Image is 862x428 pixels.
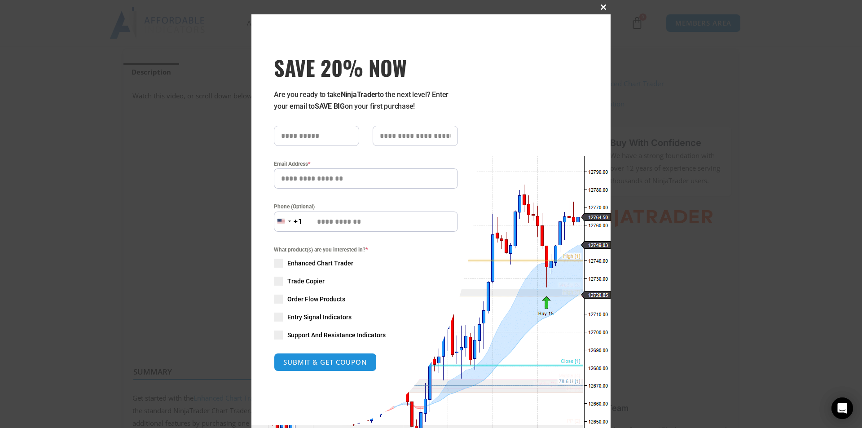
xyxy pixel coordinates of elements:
[294,216,303,228] div: +1
[274,202,458,211] label: Phone (Optional)
[287,259,353,268] span: Enhanced Chart Trader
[287,295,345,304] span: Order Flow Products
[274,259,458,268] label: Enhanced Chart Trader
[274,212,303,232] button: Selected country
[341,90,378,99] strong: NinjaTrader
[274,89,458,112] p: Are you ready to take to the next level? Enter your email to on your first purchase!
[831,397,853,419] div: Open Intercom Messenger
[274,313,458,322] label: Entry Signal Indicators
[274,277,458,286] label: Trade Copier
[274,55,458,80] span: SAVE 20% NOW
[274,331,458,340] label: Support And Resistance Indicators
[315,102,345,110] strong: SAVE BIG
[274,245,458,254] span: What product(s) are you interested in?
[274,159,458,168] label: Email Address
[274,353,377,371] button: SUBMIT & GET COUPON
[287,313,352,322] span: Entry Signal Indicators
[274,295,458,304] label: Order Flow Products
[287,277,325,286] span: Trade Copier
[287,331,386,340] span: Support And Resistance Indicators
